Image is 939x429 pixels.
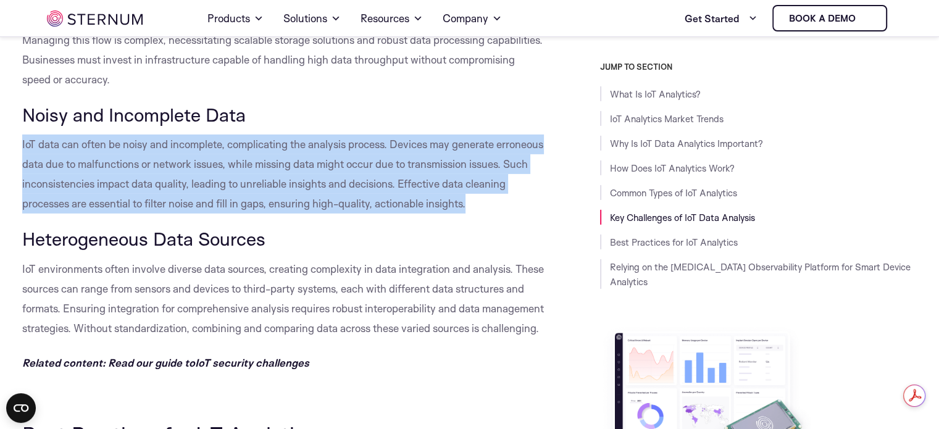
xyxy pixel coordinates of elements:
[610,162,735,174] a: How Does IoT Analytics Work?
[610,138,763,149] a: Why Is IoT Data Analytics Important?
[861,14,870,23] img: sternum iot
[610,236,738,248] a: Best Practices for IoT Analytics
[22,103,246,126] span: Noisy and Incomplete Data
[283,1,341,36] a: Solutions
[685,6,757,31] a: Get Started
[600,62,917,72] h3: JUMP TO SECTION
[610,187,737,199] a: Common Types of IoT Analytics
[22,227,265,250] span: Heterogeneous Data Sources
[610,113,724,125] a: IoT Analytics Market Trends
[772,5,887,31] a: Book a demo
[610,261,911,288] a: Relying on the [MEDICAL_DATA] Observability Platform for Smart Device Analytics
[47,10,143,27] img: sternum iot
[22,138,543,210] span: IoT data can often be noisy and incomplete, complicating the analysis process. Devices may genera...
[22,262,544,335] span: IoT environments often involve diverse data sources, creating complexity in data integration and ...
[610,88,701,100] a: What Is IoT Analytics?
[6,393,36,423] button: Open CMP widget
[207,1,264,36] a: Products
[443,1,502,36] a: Company
[610,212,755,223] a: Key Challenges of IoT Data Analysis
[361,1,423,36] a: Resources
